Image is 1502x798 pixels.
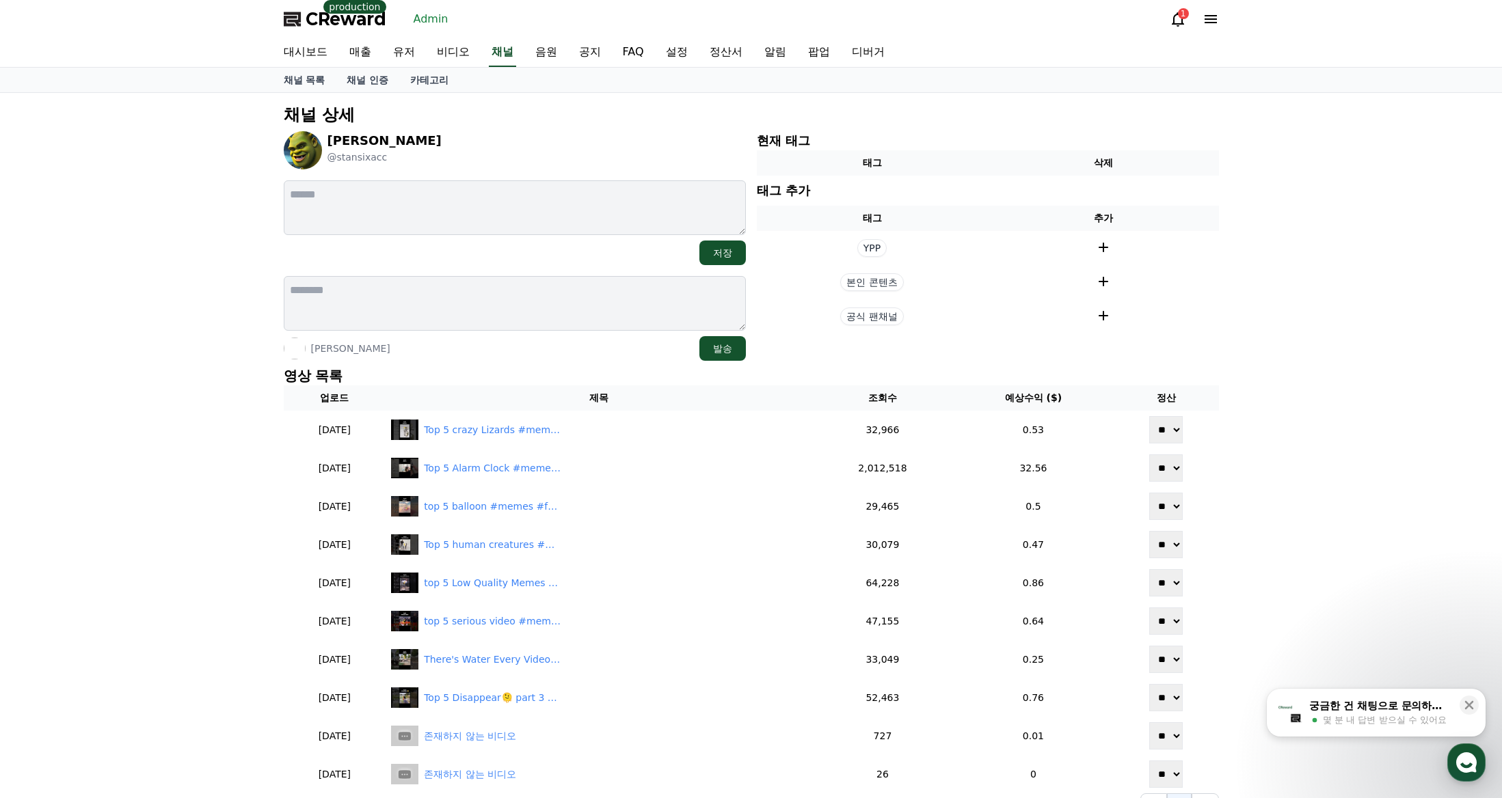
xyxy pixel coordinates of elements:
a: 채널 인증 [336,68,399,92]
th: 정산 [1114,385,1219,411]
a: 유저 [382,38,426,67]
td: 52,463 [812,678,953,717]
img: Top 5 crazy Lizards #memes #funny [391,419,418,440]
a: 설정 [655,38,699,67]
a: 디버거 [841,38,896,67]
a: 존재하지 않는 비디오 존재하지 않는 비디오 [391,764,807,784]
td: [DATE] [284,640,386,678]
a: top 5 serious video #memes #funny top 5 serious video #memes #funny [391,611,807,631]
div: Top 5 human creatures #memes #funny [424,538,561,552]
td: [DATE] [284,602,386,640]
a: top 5 Low Quality Memes #memes #funny top 5 Low Quality Memes #memes #funny [391,573,807,593]
div: 존재하지 않는 비디오 [424,729,516,743]
button: 발송 [699,336,746,361]
a: Top 5 crazy Lizards #memes #funny Top 5 crazy Lizards #memes #funny [391,419,807,440]
th: 추가 [988,206,1219,231]
td: [DATE] [284,449,386,487]
td: 0.64 [953,602,1114,640]
p: @stansixacc [327,150,442,164]
td: [DATE] [284,487,386,525]
a: CReward [284,8,386,30]
td: [DATE] [284,717,386,755]
div: Top 5 Disappear🫠 part 3 #memes #funny [424,691,561,705]
td: 32.56 [953,449,1114,487]
div: top 5 Low Quality Memes #memes #funny [424,576,561,590]
td: 727 [812,717,953,755]
button: 저장 [699,240,746,265]
a: There's Water Every Video top 5 #memes #funny #water There's Water Every Video top 5 #memes #funn... [391,649,807,670]
td: 32,966 [812,411,953,449]
img: top 5 serious video #memes #funny [391,611,418,631]
img: Stan [284,131,322,169]
a: 1 [1170,11,1186,27]
img: Top 5 Disappear🫠 part 3 #memes #funny [391,687,418,708]
a: Top 5 Disappear🫠 part 3 #memes #funny Top 5 Disappear🫠 part 3 #memes #funny [391,687,807,708]
th: 업로드 [284,385,386,411]
th: 조회수 [812,385,953,411]
div: Top 5 Alarm Clock #memes #funny [424,461,561,476]
a: 정산서 [699,38,753,67]
span: CReward [306,8,386,30]
a: 비디오 [426,38,481,67]
p: 영상 목록 [284,366,1219,385]
a: Admin [408,8,454,30]
td: 26 [812,755,953,793]
td: 0.86 [953,564,1114,602]
th: 예상수익 ($) [953,385,1114,411]
div: 존재하지 않는 비디오 [424,767,516,782]
div: Top 5 crazy Lizards #memes #funny [424,423,561,437]
th: 삭제 [988,150,1219,176]
a: 대시보드 [273,38,338,67]
span: 본인 콘텐츠 [840,273,903,291]
td: 0.53 [953,411,1114,449]
a: Top 5 human creatures #memes #funny Top 5 human creatures #memes #funny [391,534,807,555]
img: 존재하지 않는 비디오 [391,764,418,784]
img: Top 5 Alarm Clock #memes #funny [391,458,418,478]
img: top 5 Low Quality Memes #memes #funny [391,573,418,593]
td: 0.76 [953,678,1114,717]
td: [DATE] [284,678,386,717]
a: 알림 [753,38,797,67]
td: 0.25 [953,640,1114,678]
a: top 5 balloon #memes #funny top 5 balloon #memes #funny [391,496,807,517]
td: 0.47 [953,525,1114,564]
a: 공지 [568,38,612,67]
img: 존재하지 않는 비디오 [391,726,418,746]
td: 33,049 [812,640,953,678]
td: [DATE] [284,411,386,449]
div: top 5 balloon #memes #funny [424,499,561,514]
p: 현재 태그 [757,131,1219,150]
div: There's Water Every Video top 5 #memes #funny #water [424,652,561,667]
span: 공식 팬채널 [840,307,903,325]
a: 팝업 [797,38,841,67]
p: [PERSON_NAME] [311,342,390,355]
a: FAQ [612,38,655,67]
td: 0.01 [953,717,1114,755]
th: 제목 [386,385,812,411]
a: 매출 [338,38,382,67]
th: 태그 [757,150,988,176]
img: There's Water Every Video top 5 #memes #funny #water [391,649,418,670]
p: [PERSON_NAME] [327,131,442,150]
div: 1 [1178,8,1189,19]
th: 태그 [757,206,988,231]
td: 29,465 [812,487,953,525]
td: [DATE] [284,564,386,602]
span: YPP [857,239,887,257]
a: 채널 목록 [273,68,336,92]
a: 음원 [524,38,568,67]
p: 태그 추가 [757,181,810,200]
td: 64,228 [812,564,953,602]
img: Stan [284,338,306,359]
a: 존재하지 않는 비디오 존재하지 않는 비디오 [391,726,807,746]
img: Top 5 human creatures #memes #funny [391,534,418,555]
td: 47,155 [812,602,953,640]
p: 채널 상세 [284,104,1219,126]
td: 30,079 [812,525,953,564]
td: 0.5 [953,487,1114,525]
a: 카테고리 [399,68,459,92]
a: 채널 [489,38,516,67]
td: [DATE] [284,525,386,564]
td: [DATE] [284,755,386,793]
div: top 5 serious video #memes #funny [424,614,561,629]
